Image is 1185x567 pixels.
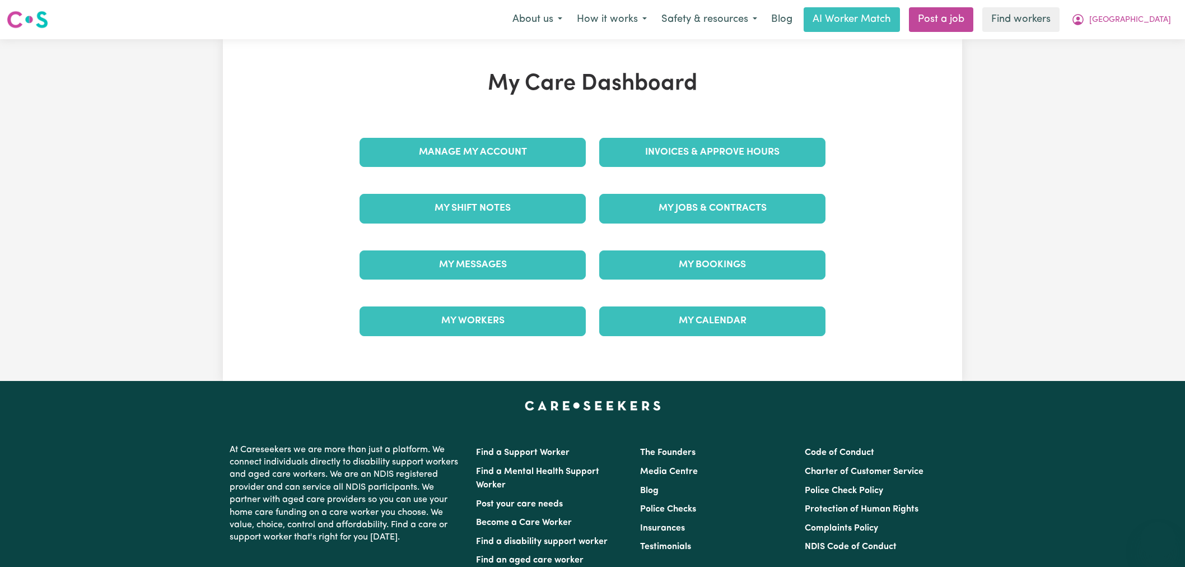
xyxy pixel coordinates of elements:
a: Manage My Account [360,138,586,167]
iframe: Button to launch messaging window [1140,522,1176,558]
a: My Calendar [599,306,825,336]
a: My Messages [360,250,586,280]
a: AI Worker Match [804,7,900,32]
a: The Founders [640,448,696,457]
a: Code of Conduct [805,448,874,457]
span: [GEOGRAPHIC_DATA] [1089,14,1171,26]
a: Find a Support Worker [476,448,570,457]
p: At Careseekers we are more than just a platform. We connect individuals directly to disability su... [230,439,463,549]
a: Protection of Human Rights [805,505,918,514]
button: Safety & resources [654,8,764,31]
a: Post a job [909,7,973,32]
a: My Shift Notes [360,194,586,223]
a: Police Checks [640,505,696,514]
button: My Account [1064,8,1178,31]
a: Blog [640,486,659,495]
a: Blog [764,7,799,32]
button: About us [505,8,570,31]
a: Find a Mental Health Support Worker [476,467,599,490]
a: Post your care needs [476,500,563,509]
a: My Jobs & Contracts [599,194,825,223]
a: Careseekers home page [525,401,661,410]
a: Testimonials [640,542,691,551]
a: NDIS Code of Conduct [805,542,897,551]
a: Insurances [640,524,685,533]
a: Find workers [982,7,1060,32]
a: Media Centre [640,467,698,476]
a: Become a Care Worker [476,518,572,527]
a: Find an aged care worker [476,556,584,565]
h1: My Care Dashboard [353,71,832,97]
a: Invoices & Approve Hours [599,138,825,167]
a: Complaints Policy [805,524,878,533]
img: Careseekers logo [7,10,48,30]
button: How it works [570,8,654,31]
a: My Bookings [599,250,825,280]
a: Find a disability support worker [476,537,608,546]
a: Careseekers logo [7,7,48,32]
a: Police Check Policy [805,486,883,495]
a: My Workers [360,306,586,336]
a: Charter of Customer Service [805,467,923,476]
